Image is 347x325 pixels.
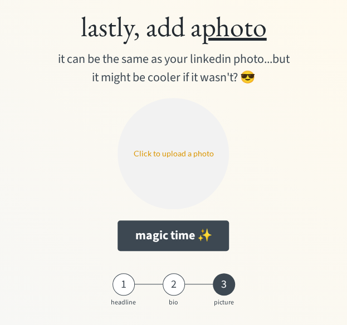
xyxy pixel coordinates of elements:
u: photo [201,8,266,45]
div: bio [160,299,188,307]
div: it can be the same as your linkedin photo...but it might be cooler if it wasn't? 😎 [55,50,291,87]
div: 2 [163,278,185,291]
button: magic time ✨ [118,220,229,251]
div: headline [110,299,138,307]
div: lastly, add a [55,9,291,45]
div: picture [210,299,238,307]
div: 3 [213,278,235,291]
div: 1 [113,278,135,291]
